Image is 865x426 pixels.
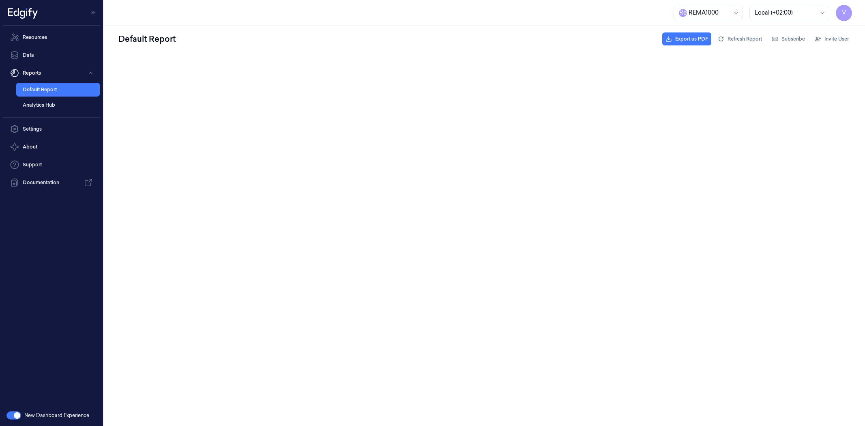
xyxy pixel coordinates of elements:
[836,5,852,21] button: V
[3,65,100,81] button: Reports
[768,32,808,45] button: Subscribe
[728,35,762,43] span: Refresh Report
[675,35,708,43] span: Export as PDF
[811,32,852,45] button: Invite User
[3,29,100,45] a: Resources
[3,157,100,173] a: Support
[679,9,687,17] span: R e
[715,32,765,45] button: Refresh Report
[662,32,711,45] button: Export as PDF
[16,83,100,97] a: Default Report
[3,121,100,137] a: Settings
[87,6,100,19] button: Toggle Navigation
[117,32,177,46] div: Default Report
[3,174,100,191] a: Documentation
[824,35,849,43] span: Invite User
[3,139,100,155] button: About
[3,47,100,63] a: Data
[781,35,805,43] span: Subscribe
[16,98,100,112] a: Analytics Hub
